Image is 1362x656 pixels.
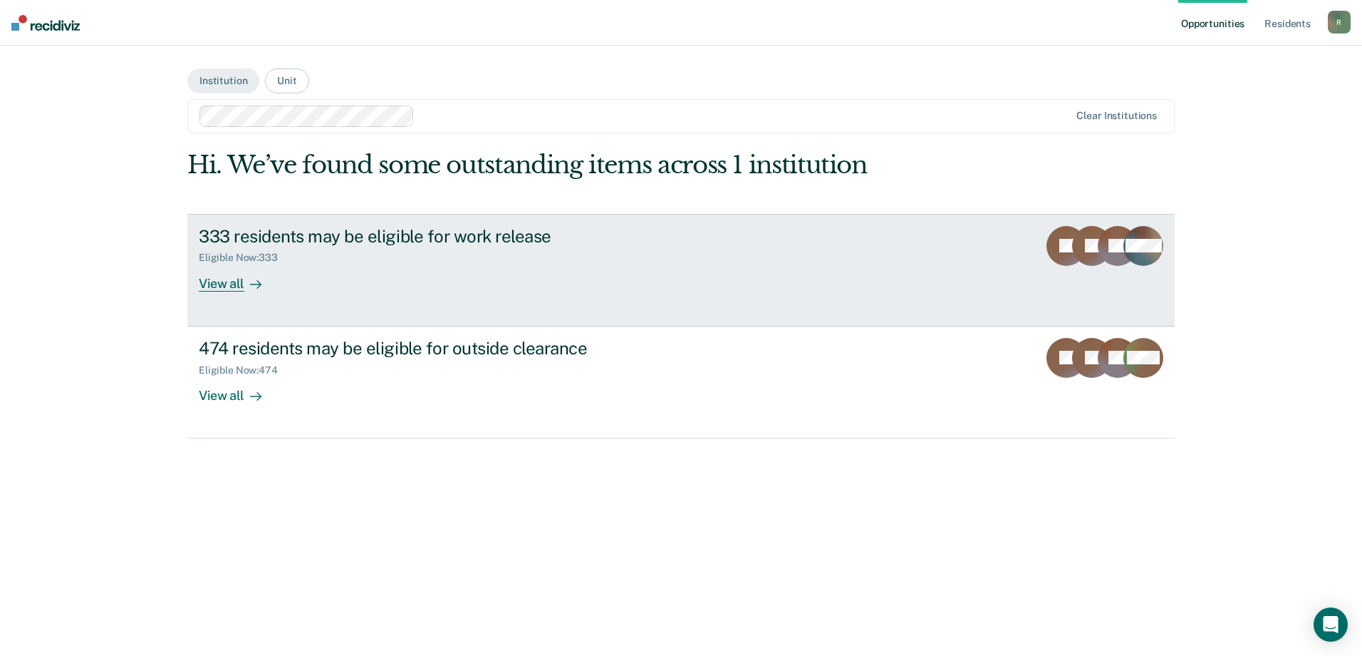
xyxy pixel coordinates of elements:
[1328,11,1351,34] button: R
[1314,608,1348,642] div: Open Intercom Messenger
[265,68,308,93] button: Unit
[199,264,279,292] div: View all
[187,214,1175,327] a: 333 residents may be eligible for work releaseEligible Now:333View all
[11,15,80,31] img: Recidiviz
[187,327,1175,439] a: 474 residents may be eligible for outside clearanceEligible Now:474View all
[187,150,977,180] div: Hi. We’ve found some outstanding items across 1 institution
[187,68,259,93] button: Institution
[1076,110,1157,122] div: Clear institutions
[199,338,699,359] div: 474 residents may be eligible for outside clearance
[199,364,289,376] div: Eligible Now : 474
[199,376,279,404] div: View all
[199,226,699,247] div: 333 residents may be eligible for work release
[199,252,289,264] div: Eligible Now : 333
